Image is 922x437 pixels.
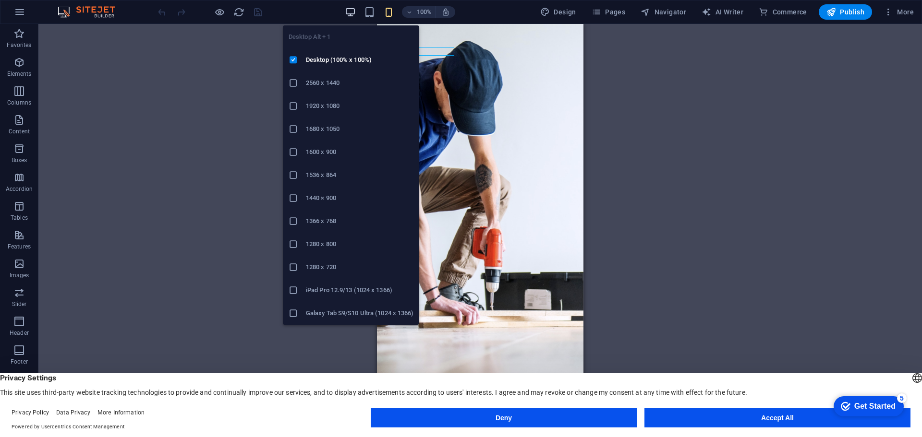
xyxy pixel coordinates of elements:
[306,123,413,135] h6: 1680 x 1050
[540,7,576,17] span: Design
[306,169,413,181] h6: 1536 x 864
[592,7,625,17] span: Pages
[306,261,413,273] h6: 1280 x 720
[536,4,580,20] div: Design (Ctrl+Alt+Y)
[755,4,811,20] button: Commerce
[7,70,32,78] p: Elements
[416,6,432,18] h6: 100%
[214,6,225,18] button: Click here to leave preview mode and continue editing
[7,99,31,106] p: Columns
[10,329,29,337] p: Header
[702,7,743,17] span: AI Writer
[8,5,78,25] div: Get Started 5 items remaining, 0% complete
[306,146,413,158] h6: 1600 x 900
[10,272,29,279] p: Images
[11,358,28,366] p: Footer
[71,2,81,12] div: 5
[12,300,27,308] p: Slider
[28,11,70,19] div: Get Started
[8,243,31,250] p: Features
[6,185,33,193] p: Accordion
[306,77,413,89] h6: 2560 x 1440
[306,284,413,296] h6: iPad Pro 12.9/13 (1024 x 1366)
[880,4,918,20] button: More
[306,307,413,319] h6: Galaxy Tab S9/S10 Ultra (1024 x 1366)
[9,128,30,135] p: Content
[759,7,807,17] span: Commerce
[55,6,127,18] img: Editor Logo
[884,7,914,17] span: More
[698,4,747,20] button: AI Writer
[536,4,580,20] button: Design
[641,7,686,17] span: Navigator
[819,4,872,20] button: Publish
[7,41,31,49] p: Favorites
[637,4,690,20] button: Navigator
[306,215,413,227] h6: 1366 x 768
[306,192,413,204] h6: 1440 × 900
[233,6,244,18] button: reload
[306,100,413,112] h6: 1920 x 1080
[12,156,27,164] p: Boxes
[306,238,413,250] h6: 1280 x 800
[402,6,436,18] button: 100%
[588,4,629,20] button: Pages
[233,7,244,18] i: Reload page
[306,54,413,66] h6: Desktop (100% x 100%)
[22,373,34,376] button: 1
[11,214,28,222] p: Tables
[441,8,450,16] i: On resize automatically adjust zoom level to fit chosen device.
[826,7,864,17] span: Publish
